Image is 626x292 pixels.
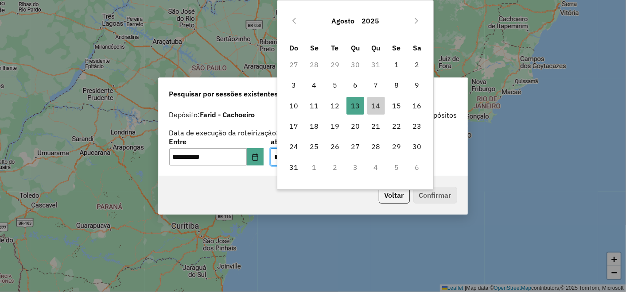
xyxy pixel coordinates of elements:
td: 22 [386,116,407,136]
button: Voltar [379,187,410,204]
span: Qu [372,43,381,52]
button: Choose Year [358,10,383,31]
span: 25 [305,138,323,155]
span: Do [289,43,298,52]
span: 28 [367,138,385,155]
td: 7 [365,75,386,95]
span: 17 [285,117,303,135]
td: 6 [407,157,427,177]
button: Choose Date [247,148,264,166]
td: 1 [386,54,407,75]
td: 17 [284,116,304,136]
td: 15 [386,96,407,116]
span: 13 [346,97,364,115]
td: 10 [284,96,304,116]
td: 3 [345,157,365,177]
span: 29 [388,138,405,155]
span: Se [310,43,319,52]
button: Next Month [409,14,424,28]
span: 10 [285,97,303,115]
span: 18 [305,117,323,135]
label: Entre [169,136,264,147]
span: 21 [367,117,385,135]
td: 4 [365,157,386,177]
td: 23 [407,116,427,136]
td: 29 [325,54,345,75]
span: 22 [388,117,405,135]
span: 30 [408,138,426,155]
span: 3 [285,76,303,94]
span: Se [392,43,400,52]
td: 3 [284,75,304,95]
span: 4 [305,76,323,94]
td: 5 [386,157,407,177]
td: 30 [345,54,365,75]
td: 27 [345,136,365,157]
span: 8 [388,76,405,94]
td: 24 [284,136,304,157]
td: 11 [304,96,324,116]
td: 12 [325,96,345,116]
label: até [271,136,365,147]
button: Choose Month [328,10,358,31]
span: 1 [388,56,405,73]
td: 21 [365,116,386,136]
span: 24 [285,138,303,155]
td: 30 [407,136,427,157]
button: Previous Month [287,14,301,28]
td: 13 [345,96,365,116]
td: 9 [407,75,427,95]
span: Pesquisar por sessões existentes [169,88,278,99]
span: Sa [413,43,421,52]
label: Data de execução da roteirização: [169,127,279,138]
span: 6 [346,76,364,94]
td: 18 [304,116,324,136]
td: 1 [304,157,324,177]
td: 26 [325,136,345,157]
td: 6 [345,75,365,95]
span: 7 [367,76,385,94]
td: 31 [365,54,386,75]
span: 23 [408,117,426,135]
td: 14 [365,96,386,116]
span: 14 [367,97,385,115]
span: 2 [408,56,426,73]
span: Te [331,43,338,52]
td: 5 [325,75,345,95]
label: Depósito: [169,109,255,120]
span: 27 [346,138,364,155]
span: 9 [408,76,426,94]
span: 12 [326,97,344,115]
span: Qu [351,43,360,52]
td: 29 [386,136,407,157]
td: 31 [284,157,304,177]
span: 26 [326,138,344,155]
strong: Farid - Cachoeiro [200,110,255,119]
span: 31 [285,158,303,176]
span: 20 [346,117,364,135]
span: 5 [326,76,344,94]
td: 2 [325,157,345,177]
td: 27 [284,54,304,75]
td: 28 [365,136,386,157]
td: 28 [304,54,324,75]
td: 8 [386,75,407,95]
td: 2 [407,54,427,75]
td: 20 [345,116,365,136]
td: 4 [304,75,324,95]
span: 16 [408,97,426,115]
span: 15 [388,97,405,115]
span: 19 [326,117,344,135]
td: 19 [325,116,345,136]
td: 16 [407,96,427,116]
span: 11 [305,97,323,115]
td: 25 [304,136,324,157]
